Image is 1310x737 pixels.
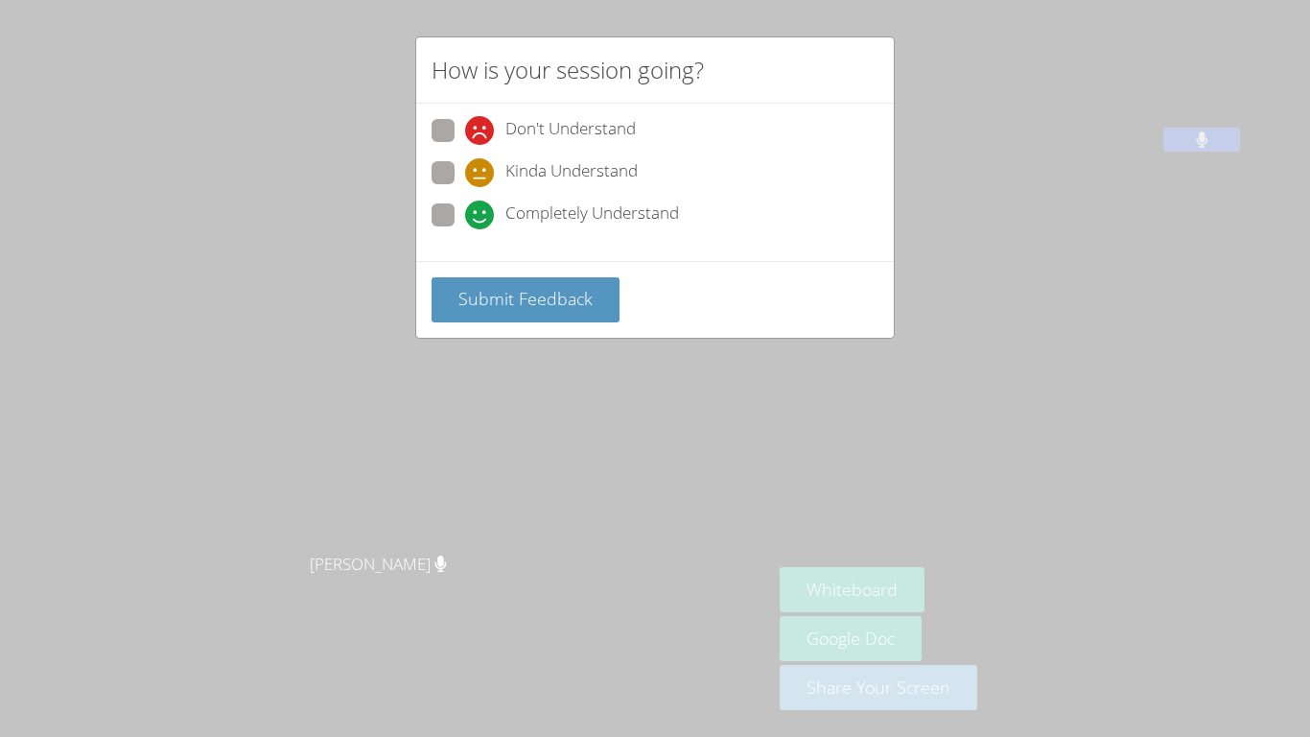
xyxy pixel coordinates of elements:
span: Kinda Understand [505,158,638,187]
span: Completely Understand [505,201,679,229]
button: Submit Feedback [432,277,620,322]
span: Don't Understand [505,116,636,145]
span: Submit Feedback [458,287,593,310]
h2: How is your session going? [432,53,704,87]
